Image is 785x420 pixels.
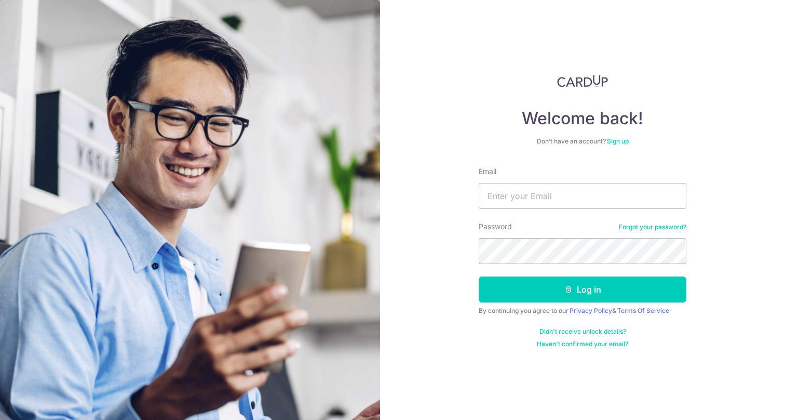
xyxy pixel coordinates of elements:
[607,137,629,145] a: Sign up
[479,277,686,303] button: Log in
[557,75,608,87] img: CardUp Logo
[617,307,669,314] a: Terms Of Service
[570,307,612,314] a: Privacy Policy
[479,108,686,129] h4: Welcome back!
[479,183,686,209] input: Enter your Email
[479,221,512,232] label: Password
[479,137,686,146] div: Don’t have an account?
[537,340,628,348] a: Haven't confirmed your email?
[539,327,626,336] a: Didn't receive unlock details?
[479,307,686,315] div: By continuing you agree to our &
[479,166,496,177] label: Email
[619,223,686,231] a: Forgot your password?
